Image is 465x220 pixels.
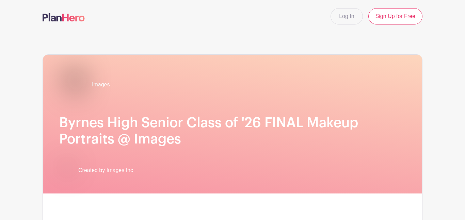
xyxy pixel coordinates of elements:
span: Created by Images Inc [78,166,133,174]
span: Images [92,81,110,89]
img: IMAGES%20logo%20transparenT%20PNG%20s.png [59,71,86,98]
img: IMAGES%20logo%20transparenT%20PNG%20s.png [59,164,73,177]
img: logo-507f7623f17ff9eddc593b1ce0a138ce2505c220e1c5a4e2b4648c50719b7d32.svg [43,13,85,21]
h1: Byrnes High Senior Class of '26 FINAL Makeup Portraits @ Images [59,115,406,147]
a: Log In [331,8,363,24]
a: Sign Up for Free [368,8,422,24]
